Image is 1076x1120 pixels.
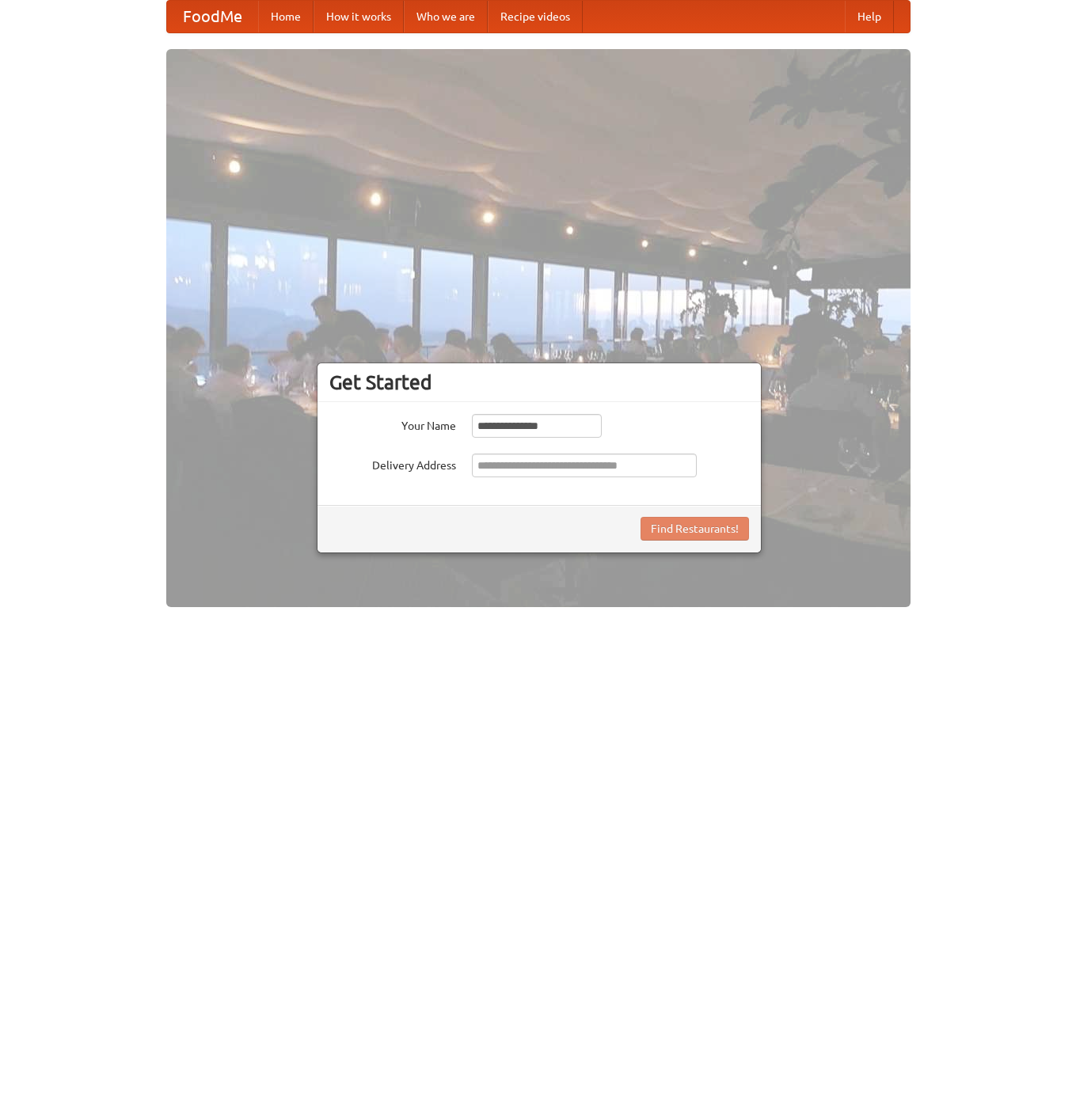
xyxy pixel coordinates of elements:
[845,1,894,32] a: Help
[641,517,749,541] button: Find Restaurants!
[167,1,258,32] a: FoodMe
[314,1,404,32] a: How it works
[404,1,488,32] a: Who we are
[329,454,456,473] label: Delivery Address
[258,1,314,32] a: Home
[329,414,456,434] label: Your Name
[329,370,749,394] h3: Get Started
[488,1,583,32] a: Recipe videos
